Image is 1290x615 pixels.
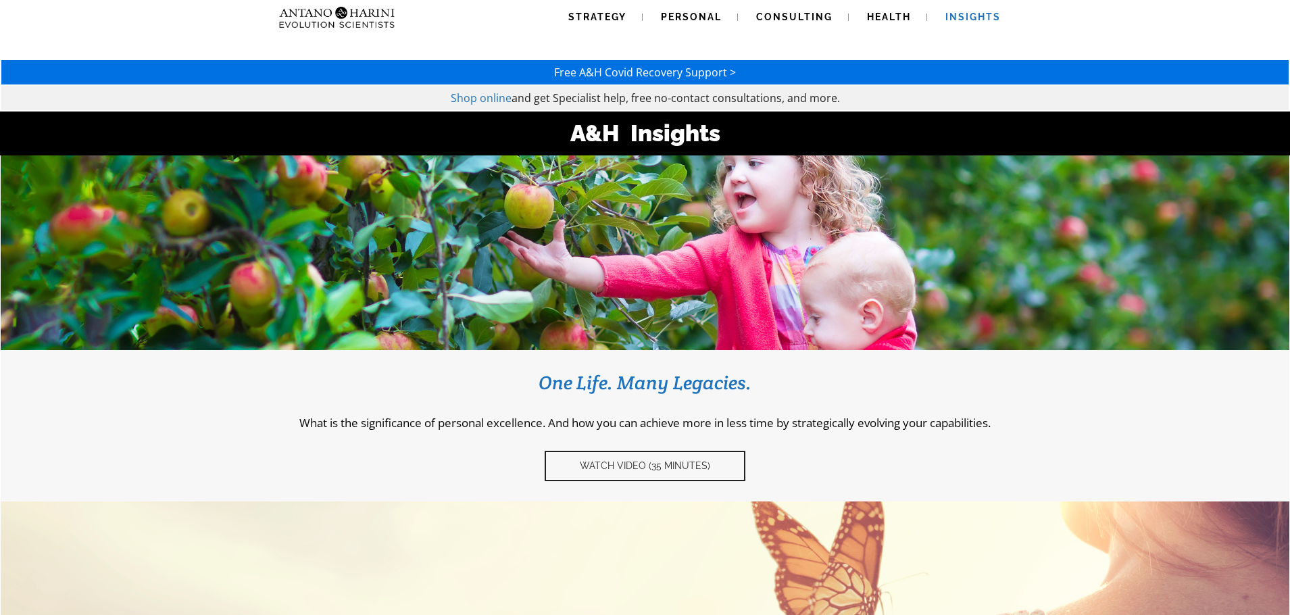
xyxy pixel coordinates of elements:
p: What is the significance of personal excellence. And how you can achieve more in less time by str... [21,415,1269,430]
span: and get Specialist help, free no-contact consultations, and more. [512,91,840,105]
h3: One Life. Many Legacies. [21,370,1269,395]
a: Free A&H Covid Recovery Support > [554,65,736,80]
span: Watch video (35 Minutes) [580,460,710,472]
a: Shop online [451,91,512,105]
strong: A&H Insights [570,120,720,147]
span: Consulting [756,11,833,22]
a: Watch video (35 Minutes) [545,451,745,481]
span: Insights [945,11,1001,22]
span: Health [867,11,911,22]
span: Strategy [568,11,626,22]
span: Personal [661,11,722,22]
